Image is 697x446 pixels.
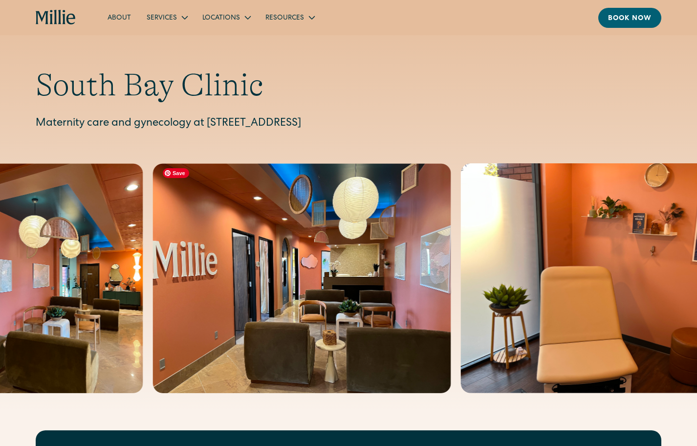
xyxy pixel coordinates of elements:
[202,13,240,23] div: Locations
[608,14,652,24] div: Book now
[36,116,661,132] p: Maternity care and gynecology at [STREET_ADDRESS]
[195,9,258,25] div: Locations
[100,9,139,25] a: About
[598,8,661,28] a: Book now
[36,67,661,104] h1: South Bay Clinic
[163,168,189,178] span: Save
[36,10,76,25] a: home
[139,9,195,25] div: Services
[265,13,304,23] div: Resources
[258,9,322,25] div: Resources
[147,13,177,23] div: Services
